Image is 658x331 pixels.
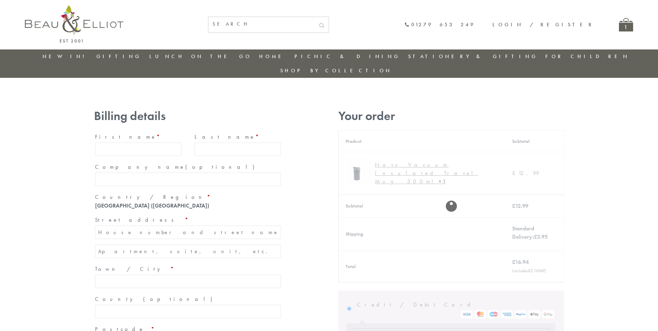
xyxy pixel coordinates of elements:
[185,163,258,171] span: (optional)
[280,67,392,74] a: Shop by collection
[25,5,123,43] img: logo
[408,53,538,60] a: Stationery & Gifting
[43,53,89,60] a: New in!
[294,53,400,60] a: Picnic & Dining
[96,53,141,60] a: Gifting
[95,294,281,305] label: County
[338,109,564,123] h3: Your order
[95,202,209,209] strong: [GEOGRAPHIC_DATA] ([GEOGRAPHIC_DATA])
[259,53,287,60] a: Home
[95,214,281,226] label: Street address
[208,17,315,31] input: SEARCH
[195,131,281,142] label: Last name
[95,226,281,239] input: House number and street name
[94,109,282,123] h3: Billing details
[149,53,252,60] a: Lunch On The Go
[404,22,475,28] a: 01279 653 249
[95,131,181,142] label: First name
[95,162,281,173] label: Company name
[95,192,281,203] label: Country / Region
[619,18,633,31] a: 1
[95,264,281,275] label: Town / City
[492,21,595,28] a: Login / Register
[143,295,216,303] span: (optional)
[545,53,629,60] a: For Children
[95,245,281,258] input: Apartment, suite, unit, etc. (optional)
